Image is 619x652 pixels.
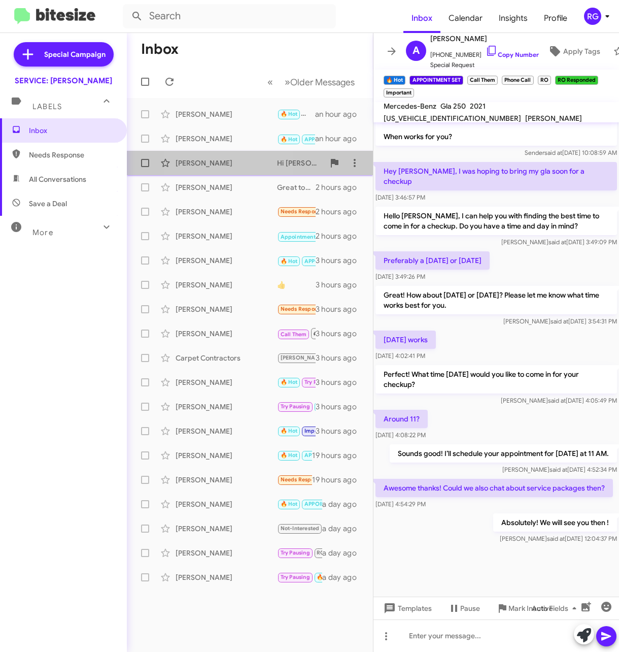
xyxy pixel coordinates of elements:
p: Hey [PERSON_NAME], I was hoping to bring my gla soon for a checkup [375,162,617,190]
div: Hi [PERSON_NAME]- would love to have a short call with you. Please let me know if now is a good t... [277,327,316,340]
div: 3 hours ago [316,353,365,363]
span: [DATE] 4:02:41 PM [375,352,425,360]
span: 🔥 Hot [281,428,298,434]
span: RO Historic [317,549,347,556]
span: All Conversations [29,174,86,184]
div: [PERSON_NAME] [176,231,277,241]
span: Needs Response [281,476,324,483]
span: 🔥 Hot [281,501,298,507]
div: SERVICE: [PERSON_NAME] [15,76,112,86]
span: Pause [460,599,480,617]
span: Sender [DATE] 10:08:59 AM [525,149,617,156]
span: 🔥 Hot [281,111,298,117]
div: No worries, just let me know when you have some availability, we are also open on Saturdays. [277,352,316,364]
span: Try Pausing [281,549,310,556]
div: 2 hours ago [316,182,365,192]
div: RG [584,8,601,25]
span: Try Pausing [304,379,334,385]
span: [PERSON_NAME] [DATE] 3:49:09 PM [501,238,617,246]
p: Great! How about [DATE] or [DATE]? Please let me know what time works best for you. [375,286,617,314]
div: [PERSON_NAME] [176,304,277,314]
button: Pause [440,599,488,617]
span: said at [549,466,567,473]
div: 2 hours ago [316,231,365,241]
div: Hi [PERSON_NAME], Thank you for following up. Yes, I’m satisfied with the services and repairs pr... [277,474,312,485]
p: [DATE] works [375,331,436,349]
div: 3 hours ago [316,377,365,387]
span: 🔥 Hot [281,136,298,143]
div: a day ago [322,499,365,509]
div: [PERSON_NAME] [176,548,277,558]
span: [DATE] 3:49:26 PM [375,273,425,280]
div: 3 hours ago [316,304,365,314]
div: [PERSON_NAME] [176,377,277,387]
span: [DATE] 4:08:22 PM [375,431,426,439]
span: APPOINTMENT SET [304,136,354,143]
span: [PERSON_NAME] [DATE] 12:04:37 PM [500,535,617,542]
span: Needs Response [281,306,324,312]
div: [PERSON_NAME] [176,450,277,461]
small: RO [538,76,551,85]
small: 🔥 Hot [384,76,405,85]
span: Mercedes-Benz [384,102,436,111]
span: [PERSON_NAME] [DATE] 3:54:31 PM [503,317,617,325]
span: Auto Fields [532,599,580,617]
p: Perfect! What time [DATE] would you like to come in for your checkup? [375,365,617,394]
span: Labels [32,102,62,111]
div: I'm glad to hear that! Feel free to reach out to us if you have any questions or concerns. [277,254,316,267]
span: 2021 [470,102,486,111]
div: Thank you for the update! If you need any further assistance or wish to schedule future service, ... [277,547,322,559]
span: APPOINTMENT SET [304,258,354,265]
a: Copy Number [486,51,539,58]
div: 3 hours ago [316,426,365,436]
span: Save a Deal [29,199,67,209]
div: Liked “I'm glad to hear that! If there's anything else you need regarding your vehicle or to sche... [277,206,316,217]
span: Inbox [403,4,440,33]
div: 19 hours ago [312,450,365,461]
div: [PERSON_NAME] [176,109,277,119]
button: Next [279,72,361,92]
div: Thank you for the update. I will note it down in our system. [277,498,322,510]
div: [PERSON_NAME] [176,426,277,436]
span: [DATE] 3:46:57 PM [375,193,425,201]
div: [PERSON_NAME] [176,134,277,144]
button: Apply Tags [539,42,608,60]
span: Special Campaign [44,49,106,59]
button: Previous [261,72,279,92]
div: 2 hours ago [316,207,365,217]
div: Absolutely! We will see you then ! [277,132,315,145]
div: [PERSON_NAME] [176,207,277,217]
a: Special Campaign [14,42,114,67]
span: More [32,228,53,237]
span: [PERSON_NAME] [430,32,539,45]
div: Your appointment is set for 10:00 AM on 10/13, and a loaner will be ready for you. See you then! [277,449,312,461]
div: [PERSON_NAME] [176,329,277,339]
div: [PERSON_NAME] [176,402,277,412]
span: said at [548,397,566,404]
div: [PERSON_NAME] [176,182,277,192]
p: Absolutely! We will see you then ! [493,513,617,532]
div: Ok ✅ [277,425,316,437]
small: Important [384,88,414,97]
button: Mark Inactive [488,599,561,617]
span: Mark Inactive [508,599,553,617]
div: a day ago [322,548,365,558]
a: Calendar [440,4,491,33]
div: [PERSON_NAME] [176,499,277,509]
span: said at [551,317,568,325]
div: an hour ago [315,134,365,144]
div: a day ago [322,524,365,534]
span: « [267,76,273,88]
span: 🔥 Hot [281,258,298,265]
div: You're welcome! Whenever you're back from [GEOGRAPHIC_DATA], feel free to reach out on here to sc... [277,523,322,534]
div: 3 hours ago [316,255,365,266]
span: Needs Response [29,150,115,160]
div: [PERSON_NAME] [176,255,277,266]
span: Not-Interested [281,525,320,532]
div: [PERSON_NAME] [176,524,277,534]
p: Awesome thanks! Could we also chat about service packages then? [375,479,613,497]
span: [DATE] 4:54:29 PM [375,500,426,508]
div: 3 hours ago [316,329,365,339]
span: Try Pausing [281,403,310,410]
span: 🔥 Hot [281,452,298,459]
